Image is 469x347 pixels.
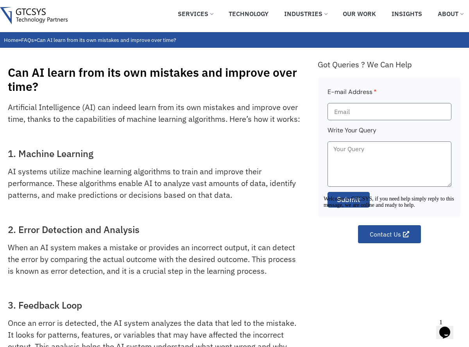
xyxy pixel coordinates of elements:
label: Write Your Query [328,125,376,141]
a: Technology [223,5,274,22]
span: Can AI learn from its own mistakes and improve over time? [37,36,176,43]
iframe: chat widget [436,316,461,339]
form: Faq Form [328,87,451,213]
h2: 2. Error Detection and Analysis [8,224,300,235]
button: Submit [328,192,370,208]
h1: Can AI learn from its own mistakes and improve over time? [8,65,310,94]
span: Welcome to GTCSYS, if you need help simply reply to this message, we are online and ready to help. [3,3,134,15]
span: » » [4,36,176,43]
a: Insights [386,5,428,22]
p: Artificial Intelligence (AI) can indeed learn from its own mistakes and improve over time, thanks... [8,101,300,125]
div: Got Queries ? We Can Help [318,60,461,69]
div: Welcome to GTCSYS, if you need help simply reply to this message, we are online and ready to help. [3,3,144,16]
iframe: chat widget [320,193,461,312]
h2: 1. Machine Learning [8,148,300,159]
input: Email [328,103,451,120]
a: Industries [278,5,333,22]
h2: 3. Feedback Loop [8,300,300,311]
p: When an AI system makes a mistake or provides an incorrect output, it can detect the error by com... [8,242,300,277]
p: AI systems utilize machine learning algorithms to train and improve their performance. These algo... [8,166,300,201]
a: Home [4,36,18,43]
a: FAQs [21,36,34,43]
a: Our Work [337,5,382,22]
a: Services [172,5,219,22]
label: E-mail Address [328,87,377,103]
a: About [432,5,469,22]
